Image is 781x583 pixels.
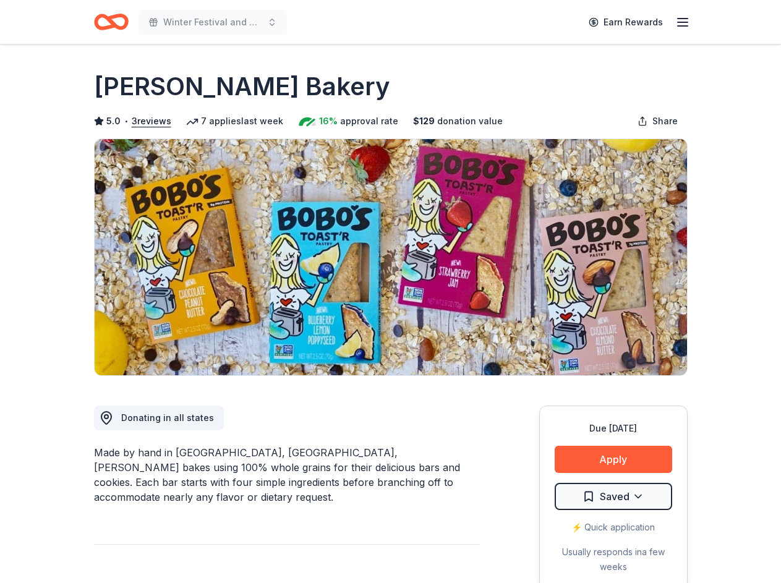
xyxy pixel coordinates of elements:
a: Earn Rewards [581,11,670,33]
h1: [PERSON_NAME] Bakery [94,69,390,104]
img: Image for Bobo's Bakery [95,139,687,375]
button: Winter Festival and Silent Auction [139,10,287,35]
span: donation value [437,114,503,129]
button: 3reviews [132,114,171,129]
div: Due [DATE] [555,421,672,436]
button: Share [628,109,688,134]
button: Apply [555,446,672,473]
span: Donating in all states [121,412,214,423]
div: Made by hand in [GEOGRAPHIC_DATA], [GEOGRAPHIC_DATA], [PERSON_NAME] bakes using 100% whole grains... [94,445,480,504]
div: ⚡️ Quick application [555,520,672,535]
span: 5.0 [106,114,121,129]
span: Share [652,114,678,129]
span: approval rate [340,114,398,129]
span: $ 129 [413,114,435,129]
span: • [124,116,128,126]
a: Home [94,7,129,36]
div: Usually responds in a few weeks [555,545,672,574]
button: Saved [555,483,672,510]
span: Saved [600,488,629,504]
span: Winter Festival and Silent Auction [163,15,262,30]
span: 16% [319,114,338,129]
div: 7 applies last week [186,114,283,129]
